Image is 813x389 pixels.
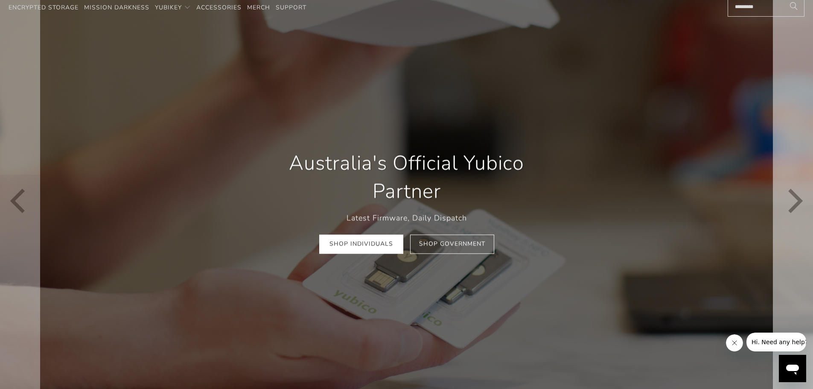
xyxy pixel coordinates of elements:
span: Support [276,3,306,12]
span: Mission Darkness [84,3,149,12]
span: YubiKey [155,3,182,12]
h1: Australia's Official Yubico Partner [266,149,548,205]
span: Encrypted Storage [9,3,79,12]
iframe: Message from company [746,333,806,351]
iframe: Close message [726,334,743,351]
a: Shop Individuals [319,235,403,254]
iframe: Button to launch messaging window [779,355,806,382]
p: Latest Firmware, Daily Dispatch [266,212,548,224]
span: Merch [247,3,270,12]
span: Hi. Need any help? [5,6,61,13]
a: Shop Government [410,235,494,254]
span: Accessories [196,3,242,12]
